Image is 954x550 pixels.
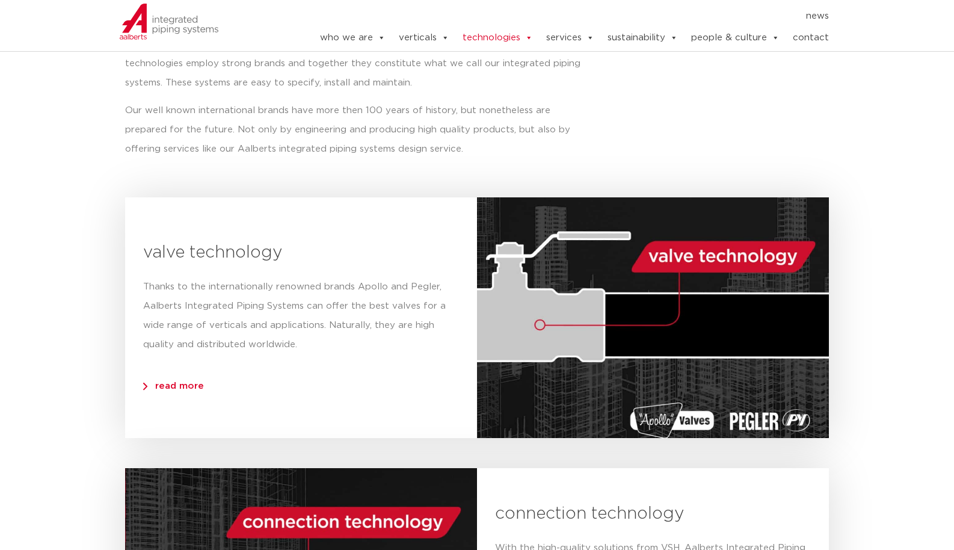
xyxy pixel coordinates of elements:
[608,26,678,50] a: sustainability
[793,26,829,50] a: contact
[143,375,222,391] a: read more
[463,26,533,50] a: technologies
[143,240,459,265] h3: valve technology
[143,382,204,391] span: read more
[143,277,459,354] p: Thanks to the internationally renowned brands Apollo and Pegler, Aalberts Integrated Piping Syste...
[125,101,583,159] p: Our well known international brands have more then 100 years of history, but nonetheless are prep...
[495,501,811,527] h3: connection technology
[546,26,594,50] a: services
[691,26,780,50] a: people & culture
[399,26,449,50] a: verticals
[125,16,583,93] p: [PERSON_NAME] integrated piping systems does not simply focus on just one technological aspect wi...
[283,7,829,26] nav: Menu
[320,26,386,50] a: who we are
[806,7,829,26] a: news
